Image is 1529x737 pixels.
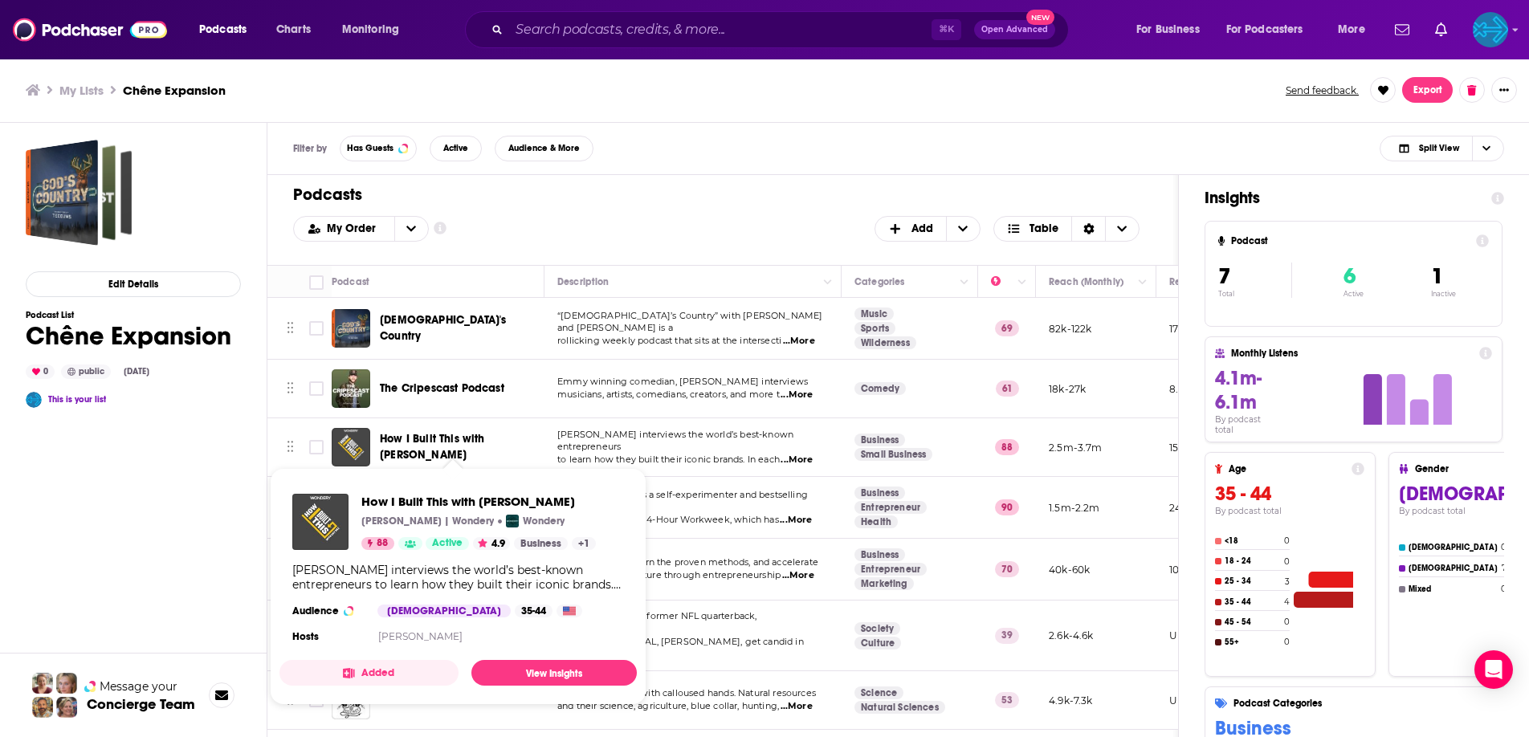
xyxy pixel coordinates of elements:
p: 90 [995,499,1019,515]
p: Wondery [523,515,565,527]
p: 88 [995,439,1019,455]
img: Sydney Profile [32,673,53,694]
p: 53 [995,692,1019,708]
span: My Order [327,223,381,234]
span: Has Guests [347,144,393,153]
h1: Podcasts [293,185,1140,205]
h4: Age [1229,463,1345,474]
img: Barbara Profile [56,697,77,718]
button: Open AdvancedNew [974,20,1055,39]
h4: Mixed [1409,584,1498,594]
a: Culture [854,637,901,649]
h3: 35 - 44 [1215,482,1364,506]
button: Choose View [993,216,1140,242]
p: Inactive [1431,290,1456,298]
p: 10k-16k [1169,563,1204,576]
button: Added [279,660,459,686]
img: User Profile [1473,12,1508,47]
button: open menu [394,217,428,241]
span: Audience & More [508,144,580,153]
p: 69 [995,320,1019,336]
h3: Audience [292,605,365,617]
a: Comedy [854,382,906,395]
a: Chêne Expansion [26,140,132,246]
a: [DEMOGRAPHIC_DATA]'s Country [380,312,539,344]
button: Show More Button [1491,77,1517,103]
a: Small Business [854,448,932,461]
h4: 0 [1284,617,1290,627]
span: ⌘ K [932,19,961,40]
a: Wilderness [854,336,916,349]
button: Choose View [1380,136,1504,161]
span: ...More [781,454,813,466]
a: Business [854,434,905,446]
div: 0 [26,364,55,379]
button: open menu [1125,17,1220,43]
a: How I Built This with Guy Raz [361,494,596,509]
p: 17k-25k [1169,322,1205,336]
span: Logged in as backbonemedia [1473,12,1508,47]
a: Business [514,537,568,550]
p: 4.9k-7.3k [1049,694,1093,707]
p: 2.6k-4.6k [1049,629,1094,642]
a: +1 [572,537,596,550]
h4: [DEMOGRAPHIC_DATA] [1409,543,1498,552]
button: open menu [188,17,267,43]
h4: By podcast total [1215,414,1281,435]
a: Society [854,622,900,635]
div: public [61,364,111,379]
button: open menu [1216,17,1327,43]
span: “[DEMOGRAPHIC_DATA]’s Country” with [PERSON_NAME] and [PERSON_NAME] is a [557,310,822,334]
button: + Add [875,216,981,242]
h4: 0 [1284,535,1290,546]
span: How I Built This with [PERSON_NAME] [380,432,485,462]
img: Jon Profile [32,697,53,718]
span: ...More [780,514,812,527]
h4: <18 [1225,536,1281,546]
a: Show notifications dropdown [1388,16,1416,43]
a: Show additional information [434,221,446,236]
span: Toggle select row [309,440,324,454]
p: 8.8k-13k [1169,382,1209,396]
h4: [DEMOGRAPHIC_DATA] [1409,564,1498,573]
span: Listen and watch as former NFL quarterback, [PERSON_NAME], [557,610,756,634]
h4: 0 [1284,556,1290,567]
span: best known for The 4-Hour Workweek, which has [557,514,779,525]
button: Move [285,377,296,401]
span: Table [1030,223,1058,234]
a: Show notifications dropdown [1429,16,1454,43]
a: Sports [854,322,895,335]
button: Audience & More [495,136,593,161]
p: 159k-237k [1169,441,1217,454]
button: Edit Details [26,271,241,297]
a: WonderyWondery [506,515,565,527]
span: Message your [100,678,177,694]
input: Search podcasts, credits, & more... [509,17,932,43]
button: Send feedback. [1281,83,1364,97]
button: Active [430,136,482,161]
span: [PERSON_NAME] is a self-experimenter and bestselling author, [557,489,808,513]
a: This is your list [48,394,106,405]
span: Stories from folks with calloused hands. Natural resources [557,687,816,698]
p: 2.5m-3.7m [1049,441,1103,454]
p: 244k-362k [1169,501,1221,515]
p: 40k-60k [1049,563,1090,576]
span: New [1026,10,1055,25]
span: 4.1m-6.1m [1215,366,1262,414]
button: Has Guests [340,136,417,161]
h3: Filter by [293,143,327,154]
button: 4.9 [473,537,510,550]
span: Split View [1419,144,1459,153]
div: Sort Direction [1071,217,1105,241]
span: Active [443,144,468,153]
h4: 7 [1502,563,1507,573]
span: 1 [1431,263,1443,290]
button: Column Actions [1133,273,1152,292]
a: Entrepreneur [854,501,927,514]
button: Move [285,316,296,340]
a: [PERSON_NAME] [378,630,463,642]
h4: 25 - 34 [1225,576,1282,586]
a: Natural Sciences [854,701,945,714]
